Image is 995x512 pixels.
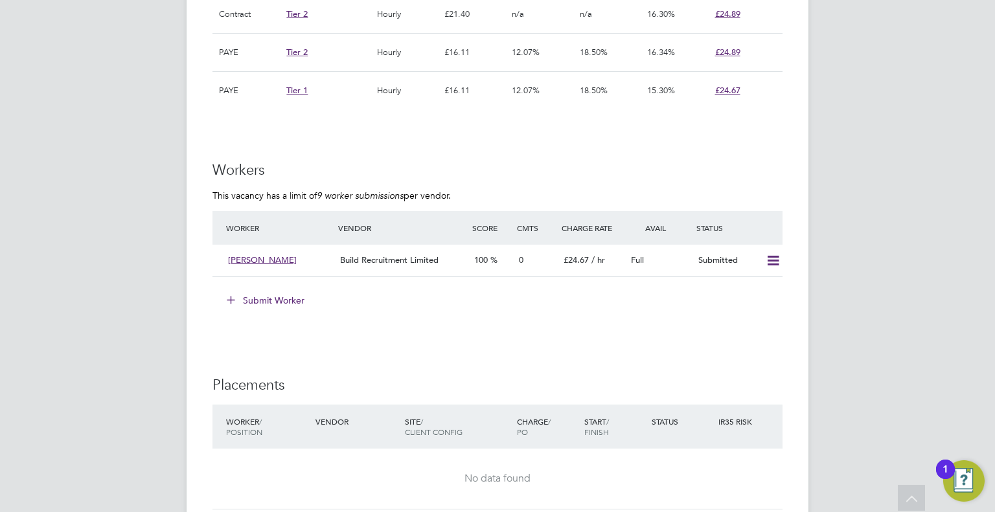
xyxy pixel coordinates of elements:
[218,290,315,311] button: Submit Worker
[647,85,675,96] span: 15.30%
[228,254,297,265] span: [PERSON_NAME]
[715,8,740,19] span: £24.89
[212,376,783,395] h3: Placements
[512,47,540,58] span: 12.07%
[441,72,509,109] div: £16.11
[226,416,262,437] span: / Position
[591,254,605,265] span: / hr
[648,410,716,433] div: Status
[286,47,308,58] span: Tier 2
[512,85,540,96] span: 12.07%
[626,216,693,239] div: Avail
[374,72,441,109] div: Hourly
[223,216,335,239] div: Worker
[225,472,770,485] div: No data found
[581,410,648,443] div: Start
[474,254,488,265] span: 100
[216,72,283,109] div: PAYE
[402,410,514,443] div: Site
[340,254,439,265] span: Build Recruitment Limited
[286,85,308,96] span: Tier 1
[584,416,609,437] span: / Finish
[312,410,402,433] div: Vendor
[514,216,558,239] div: Cmts
[580,85,608,96] span: 18.50%
[512,8,524,19] span: n/a
[647,8,675,19] span: 16.30%
[519,254,523,265] span: 0
[580,8,592,19] span: n/a
[580,47,608,58] span: 18.50%
[558,216,626,239] div: Charge Rate
[286,8,308,19] span: Tier 2
[223,410,312,443] div: Worker
[216,34,283,71] div: PAYE
[943,469,948,486] div: 1
[441,34,509,71] div: £16.11
[715,47,740,58] span: £24.89
[715,410,760,433] div: IR35 Risk
[693,216,783,239] div: Status
[693,250,761,271] div: Submitted
[212,190,783,201] p: This vacancy has a limit of per vendor.
[631,254,644,265] span: Full
[647,47,675,58] span: 16.34%
[514,410,581,443] div: Charge
[715,85,740,96] span: £24.67
[405,416,463,437] span: / Client Config
[564,254,589,265] span: £24.67
[335,216,469,239] div: Vendor
[517,416,551,437] span: / PO
[212,161,783,180] h3: Workers
[469,216,514,239] div: Score
[943,460,985,502] button: Open Resource Center, 1 new notification
[317,190,404,201] em: 9 worker submissions
[374,34,441,71] div: Hourly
